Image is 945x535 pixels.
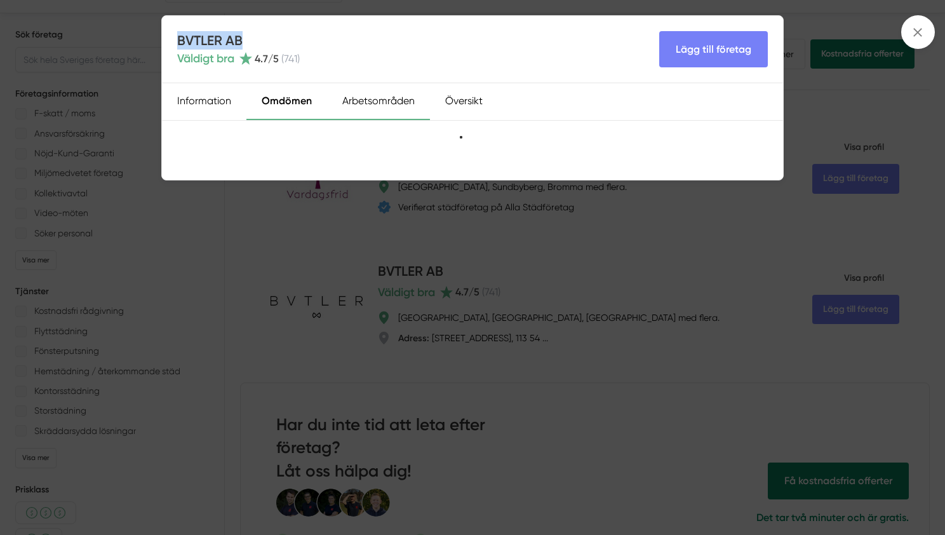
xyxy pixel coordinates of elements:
[430,83,498,120] div: Översikt
[177,31,300,50] h4: BVTLER AB
[659,31,768,67] : Lägg till företag
[327,83,430,120] div: Arbetsområden
[177,50,234,67] span: Väldigt bra
[255,53,279,65] span: 4.7 /5
[246,83,327,120] div: Omdömen
[162,83,246,120] div: Information
[281,53,300,65] span: ( 741 )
